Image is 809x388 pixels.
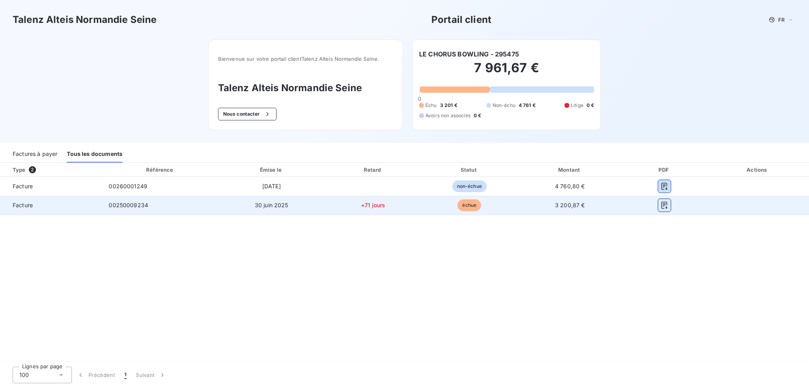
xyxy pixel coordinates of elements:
div: Type [8,166,101,174]
span: Non-échu [493,102,516,109]
div: Référence [146,167,173,173]
div: Actions [708,166,807,174]
span: Avoirs non associés [425,112,470,119]
span: Litige [571,102,583,109]
span: Bienvenue sur votre portail client Talenz Alteis Normandie Seine . [218,56,393,62]
span: 3 200,87 € [555,202,585,208]
span: 2 [29,166,36,173]
div: PDF [625,166,705,174]
span: 30 juin 2025 [255,202,288,208]
span: Échu [425,102,437,109]
h3: Talenz Alteis Normandie Seine [218,81,393,95]
button: Suivant [131,367,171,383]
span: 100 [19,371,29,379]
h3: Portail client [431,13,491,27]
span: échue [457,199,481,211]
span: 1 [124,371,126,379]
span: 4 761 € [519,102,536,109]
span: 0 € [587,102,594,109]
div: Émise le [220,166,323,174]
div: Statut [423,166,516,174]
span: 4 760,80 € [555,183,585,189]
div: Retard [326,166,420,174]
button: Précédent [72,367,120,383]
span: [DATE] [262,183,281,189]
span: 3 201 € [440,102,457,109]
span: 00250009234 [109,202,148,208]
div: Tous les documents [67,146,122,163]
span: FR [778,17,785,23]
span: +71 jours [361,202,385,208]
span: Facture [6,201,96,209]
div: Factures à payer [13,146,57,163]
button: 1 [120,367,131,383]
h6: LE CHORUS BOWLING - 295475 [419,49,519,59]
span: 0 € [474,112,481,119]
span: 0 [418,96,421,102]
span: non-échue [452,180,487,192]
h2: 7 961,67 € [419,60,594,84]
button: Nous contacter [218,108,277,120]
span: 00260001249 [109,183,147,189]
div: Montant [519,166,621,174]
span: Facture [6,182,96,190]
h3: Talenz Alteis Normandie Seine [13,13,156,27]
